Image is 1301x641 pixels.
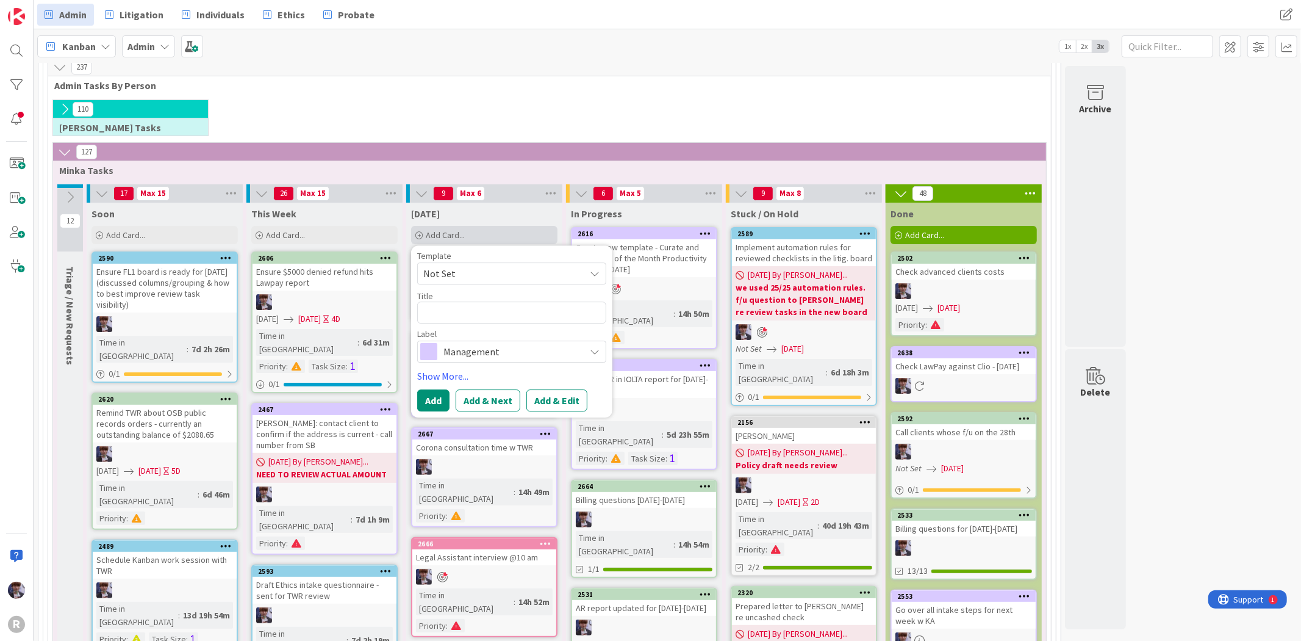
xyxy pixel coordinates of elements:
span: Not Set [423,266,576,281]
div: Task Size [309,360,346,373]
div: 1 [63,5,66,15]
div: 2489 [98,542,237,551]
div: ML [93,316,237,332]
div: 2489Schedule Kanban work session with TWR [93,541,237,579]
div: Time in [GEOGRAPHIC_DATA] [96,481,198,508]
a: 2592Call clients whose f/u on the 28thMLNot Set[DATE]0/1 [891,412,1037,499]
span: 9 [433,186,454,201]
div: ML [253,487,396,502]
div: 5d 23h 55m [664,428,712,441]
div: 2553 [892,591,1036,602]
div: 2531 [572,589,716,600]
img: ML [576,512,592,527]
div: Time in [GEOGRAPHIC_DATA] [576,300,673,327]
div: ML [412,459,556,475]
div: 6d 31m [359,336,393,349]
div: 2592 [897,415,1036,423]
img: ML [576,620,592,636]
span: Add Card... [426,230,465,241]
span: : [286,360,288,373]
span: : [665,452,667,465]
div: Check LawPay against Clio - [DATE] [892,358,1036,374]
span: 3x [1092,40,1109,53]
img: ML [96,582,112,598]
span: 26 [273,186,294,201]
span: 0 / 1 [908,483,919,496]
div: Time in [GEOGRAPHIC_DATA] [416,588,514,615]
span: : [351,513,353,526]
img: ML [96,316,112,332]
img: ML [895,283,911,299]
span: Soon [91,208,115,220]
div: 2593Draft Ethics intake questionnaire - sent for TWR review [253,566,396,604]
span: [DATE] By [PERSON_NAME]... [268,455,368,468]
div: Priority [736,543,765,556]
div: Prepared letter to [PERSON_NAME] re uncashed check [732,598,876,625]
div: 2666 [418,540,556,548]
div: 2667 [412,429,556,440]
div: 2590 [98,254,237,263]
div: 40d 19h 43m [819,519,872,532]
div: 2502Check advanced clients costs [892,253,1036,280]
div: Remind TWR about OSB public records orders - currently an outstanding balance of $2088.65 [93,405,237,443]
div: Draft Ethics intake questionnaire - sent for TWR review [253,577,396,604]
div: 2622 [572,360,716,371]
span: 237 [71,60,92,74]
div: 2620Remind TWR about OSB public records orders - currently an outstanding balance of $2088.65 [93,394,237,443]
span: : [673,538,675,551]
span: Support [26,2,56,16]
a: 2638Check LawPay against Clio - [DATE]ML [891,346,1037,402]
span: : [826,366,828,379]
div: ML [892,283,1036,299]
span: Add Card... [905,230,944,241]
div: 2489 [93,541,237,552]
div: 6d 18h 3m [828,366,872,379]
div: 2320 [737,588,876,597]
span: Admin [59,7,87,22]
div: 2320Prepared letter to [PERSON_NAME] re uncashed check [732,587,876,625]
a: Individuals [174,4,252,26]
span: Today [411,208,440,220]
div: Time in [GEOGRAPHIC_DATA] [256,506,351,533]
div: Time in [GEOGRAPHIC_DATA] [416,479,514,505]
b: we used 25/25 automation rules. f/u question to [PERSON_NAME] re review tasks in the new board [736,281,872,318]
div: 2590Ensure FL1 board is ready for [DATE] (discussed columns/grouping & how to best improve review... [93,253,237,313]
div: ML [732,477,876,493]
span: In Progress [571,208,622,220]
div: 2664 [572,481,716,492]
div: 0/1 [892,482,1036,498]
img: ML [256,487,272,502]
span: Kanban [62,39,96,54]
span: : [925,318,927,331]
span: Stuck / On Hold [731,208,798,220]
span: 6 [593,186,614,201]
div: Max 8 [780,190,801,197]
div: Go over all intake steps for next week w KA [892,602,1036,629]
img: Visit kanbanzone.com [8,8,25,25]
div: R [8,616,25,633]
span: 1/1 [588,563,600,576]
div: 2606Ensure $5000 denied refund hits Lawpay report [253,253,396,291]
span: 0 / 1 [268,378,280,391]
div: 2622 [578,361,716,370]
div: Time in [GEOGRAPHIC_DATA] [576,531,673,558]
div: ML [572,281,716,297]
a: 2664Billing questions [DATE]-[DATE]MLTime in [GEOGRAPHIC_DATA]:14h 54m1/1 [571,480,717,578]
img: ML [736,477,751,493]
div: 6d 46m [199,488,233,501]
div: Priority [416,509,446,523]
span: [DATE] [781,342,804,355]
span: This Week [251,208,296,220]
img: ML [96,446,112,462]
div: Priority [256,360,286,373]
span: Label [417,330,437,338]
span: : [286,537,288,550]
div: 2320 [732,587,876,598]
div: ML [412,569,556,585]
a: Ethics [256,4,312,26]
b: Admin [127,40,155,53]
div: Max 15 [140,190,166,197]
div: ML [572,512,716,527]
span: [DATE] [96,465,119,477]
div: ML [253,294,396,310]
